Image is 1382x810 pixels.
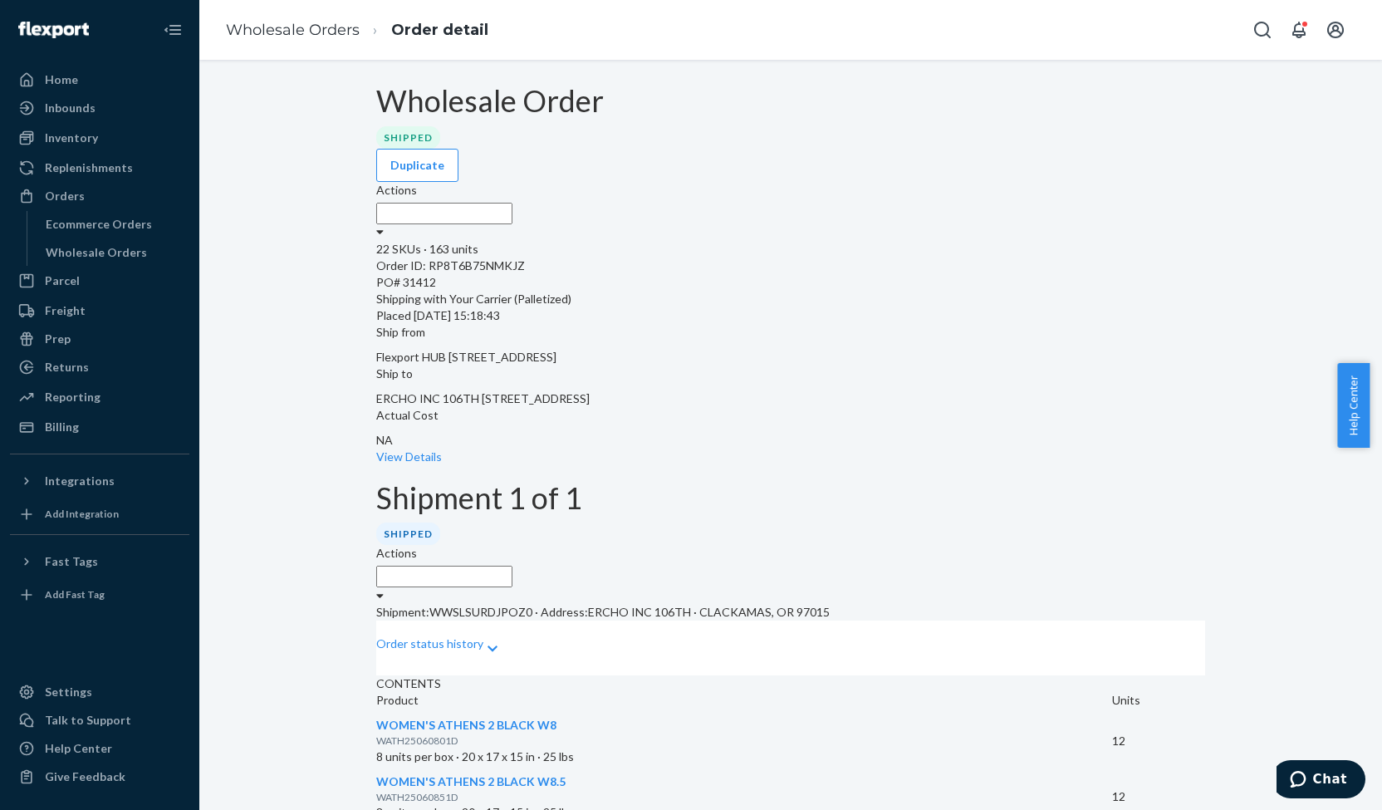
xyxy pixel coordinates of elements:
[376,85,1205,118] h1: Wholesale Order
[541,605,588,619] span: Address:
[376,274,1205,291] div: PO# 31412
[1112,692,1205,709] p: Units
[10,384,189,410] a: Reporting
[10,125,189,151] a: Inventory
[10,735,189,762] a: Help Center
[1112,788,1205,805] p: 12
[45,740,112,757] div: Help Center
[10,268,189,294] a: Parcel
[10,297,189,324] a: Freight
[376,258,1205,274] div: Order ID: RP8T6B75NMKJZ
[45,100,96,116] div: Inbounds
[45,712,131,729] div: Talk to Support
[376,605,429,619] span: Shipment:
[10,414,189,440] a: Billing
[10,707,189,734] button: Talk to Support
[10,183,189,209] a: Orders
[37,211,190,238] a: Ecommerce Orders
[10,326,189,352] a: Prep
[45,389,100,405] div: Reporting
[1246,13,1279,47] button: Open Search Box
[376,774,566,788] span: WOMEN'S ATHENS 2 BLACK W8.5
[45,684,92,700] div: Settings
[376,791,458,803] span: WATH25060851D
[376,366,1205,382] p: Ship to
[37,239,190,266] a: Wholesale Orders
[376,407,1205,465] div: NA
[376,773,566,790] button: WOMEN'S ATHENS 2 BLACK W8.5
[45,302,86,319] div: Freight
[376,482,1205,515] h1: Shipment 1 of 1
[376,545,417,562] label: Actions
[376,676,441,690] span: CONTENTS
[376,182,417,199] label: Actions
[376,241,1205,258] div: 22 SKUs · 163 units
[45,188,85,204] div: Orders
[1277,760,1365,802] iframe: Opens a widget where you can chat to one of our agents
[10,468,189,494] button: Integrations
[45,71,78,88] div: Home
[376,324,1205,341] p: Ship from
[1319,13,1352,47] button: Open account menu
[46,244,147,261] div: Wholesale Orders
[376,636,483,652] p: Order status history
[45,359,89,376] div: Returns
[376,350,556,364] span: Flexport HUB [STREET_ADDRESS]
[376,307,1205,324] div: Placed [DATE] 15:18:43
[376,717,556,734] button: WOMEN'S ATHENS 2 BLACK W8
[45,553,98,570] div: Fast Tags
[10,354,189,380] a: Returns
[45,507,119,521] div: Add Integration
[376,149,458,182] button: Duplicate
[45,419,79,435] div: Billing
[45,331,71,347] div: Prep
[1112,733,1205,749] p: 12
[376,126,440,149] div: Shipped
[10,155,189,181] a: Replenishments
[1282,13,1316,47] button: Open notifications
[45,587,105,601] div: Add Fast Tag
[376,718,556,732] span: WOMEN'S ATHENS 2 BLACK W8
[376,749,1112,765] p: 8 units per box · 20 x 17 x 15 in · 25 lbs
[376,604,1205,621] p: WWSLSURDJPOZ0 · ERCHO INC 106TH · CLACKAMAS, OR 97015
[45,272,80,289] div: Parcel
[376,523,440,545] div: Shipped
[376,734,458,747] span: WATH25060801D
[10,763,189,790] button: Give Feedback
[376,692,1112,709] p: Product
[45,768,125,785] div: Give Feedback
[1337,363,1370,448] button: Help Center
[46,216,152,233] div: Ecommerce Orders
[226,21,360,39] a: Wholesale Orders
[10,66,189,93] a: Home
[10,95,189,121] a: Inbounds
[45,130,98,146] div: Inventory
[10,582,189,608] a: Add Fast Tag
[376,407,1205,424] p: Actual Cost
[10,548,189,575] button: Fast Tags
[376,449,442,464] a: View Details
[391,21,488,39] a: Order detail
[376,391,590,405] span: ERCHO INC 106TH [STREET_ADDRESS]
[10,679,189,705] a: Settings
[156,13,189,47] button: Close Navigation
[45,160,133,176] div: Replenishments
[213,6,502,55] ol: breadcrumbs
[10,501,189,528] a: Add Integration
[45,473,115,489] div: Integrations
[376,291,1205,307] p: Shipping with Your Carrier (Palletized)
[18,22,89,38] img: Flexport logo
